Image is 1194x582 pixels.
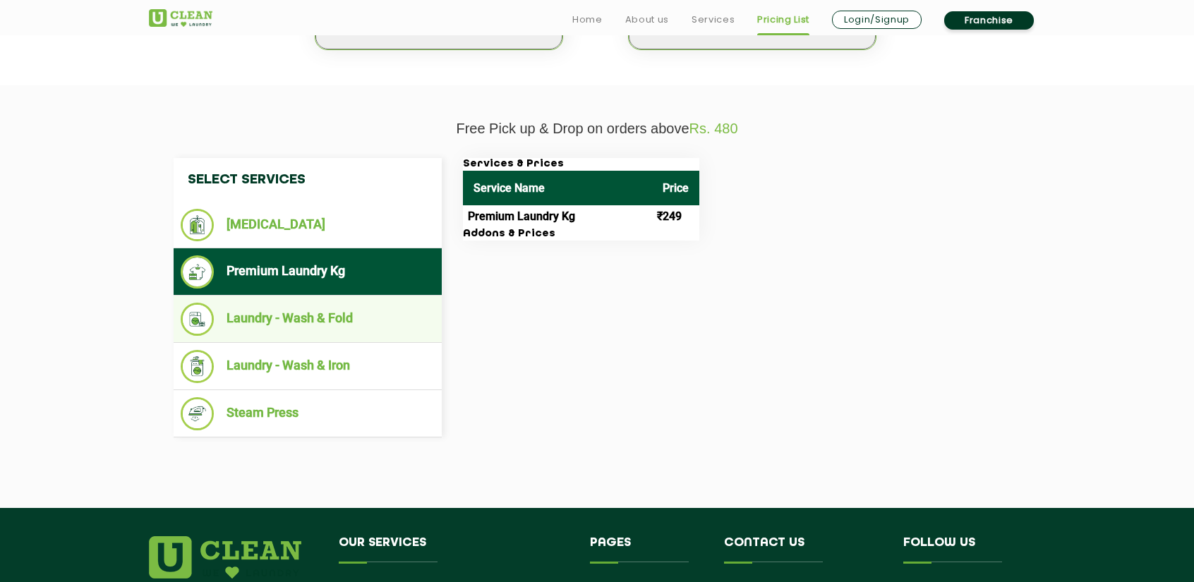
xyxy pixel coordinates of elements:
th: Service Name [463,171,652,205]
h3: Services & Prices [463,158,699,171]
li: Premium Laundry Kg [181,255,435,289]
img: Premium Laundry Kg [181,255,214,289]
img: Dry Cleaning [181,209,214,241]
h4: Follow us [903,536,1027,563]
a: Franchise [944,11,1034,30]
h4: Pages [590,536,704,563]
h4: Our Services [339,536,569,563]
img: Laundry - Wash & Iron [181,350,214,383]
img: logo.png [149,536,301,578]
li: Laundry - Wash & Fold [181,303,435,336]
a: Login/Signup [832,11,922,29]
a: Pricing List [757,11,809,28]
span: Rs. 480 [689,121,738,136]
td: ₹249 [652,205,699,228]
h4: Select Services [174,158,442,202]
a: About us [625,11,669,28]
li: Laundry - Wash & Iron [181,350,435,383]
li: Steam Press [181,397,435,430]
td: Premium Laundry Kg [463,205,652,228]
a: Home [572,11,603,28]
th: Price [652,171,699,205]
h4: Contact us [724,536,882,563]
img: UClean Laundry and Dry Cleaning [149,9,212,27]
a: Services [692,11,735,28]
img: Steam Press [181,397,214,430]
h3: Addons & Prices [463,228,699,241]
p: Free Pick up & Drop on orders above [149,121,1045,137]
img: Laundry - Wash & Fold [181,303,214,336]
li: [MEDICAL_DATA] [181,209,435,241]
